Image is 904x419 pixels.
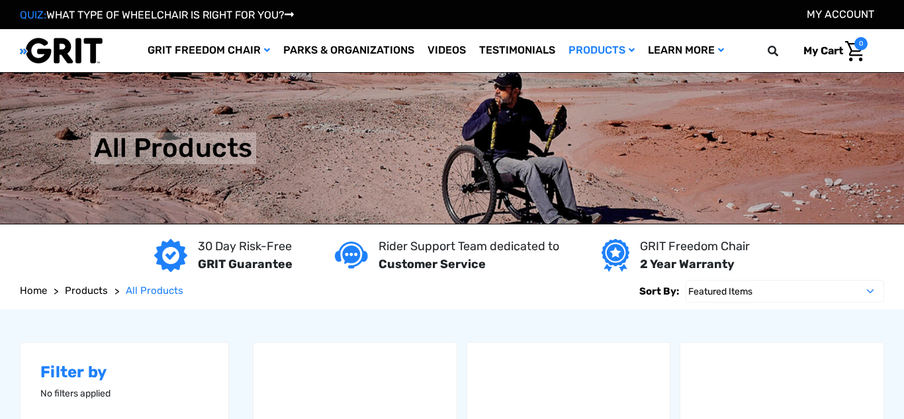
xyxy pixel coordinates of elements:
a: Cart with 0 items [793,37,868,65]
img: Year warranty [602,239,629,272]
p: No filters applied [40,387,208,400]
a: Testimonials [473,29,562,72]
a: Account [807,8,874,21]
img: GRIT All-Terrain Wheelchair and Mobility Equipment [20,37,103,64]
h2: Filter by [40,363,208,382]
p: Rider Support Team dedicated to [379,238,559,256]
span: Home [20,285,47,297]
span: QUIZ: [20,9,46,21]
a: Parks & Organizations [277,29,421,72]
img: Customer service [335,242,368,269]
label: Sort By: [639,280,679,303]
img: GRIT Guarantee [154,239,187,272]
img: Cart [845,41,864,62]
a: QUIZ:WHAT TYPE OF WHEELCHAIR IS RIGHT FOR YOU? [20,9,294,21]
a: Videos [421,29,473,72]
strong: 2 Year Warranty [640,257,735,271]
span: My Cart [803,44,843,57]
strong: Customer Service [379,257,486,271]
a: Products [562,29,641,72]
p: 30 Day Risk-Free [198,238,293,256]
a: All Products [126,283,183,299]
input: Search [774,37,793,65]
strong: GRIT Guarantee [198,257,293,271]
span: All Products [126,285,183,297]
h1: All Products [94,132,253,164]
span: 0 [854,37,868,50]
a: Products [65,283,108,299]
a: GRIT Freedom Chair [141,29,277,72]
a: Learn More [641,29,731,72]
p: GRIT Freedom Chair [640,238,750,256]
a: Home [20,283,47,299]
span: Products [65,285,108,297]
